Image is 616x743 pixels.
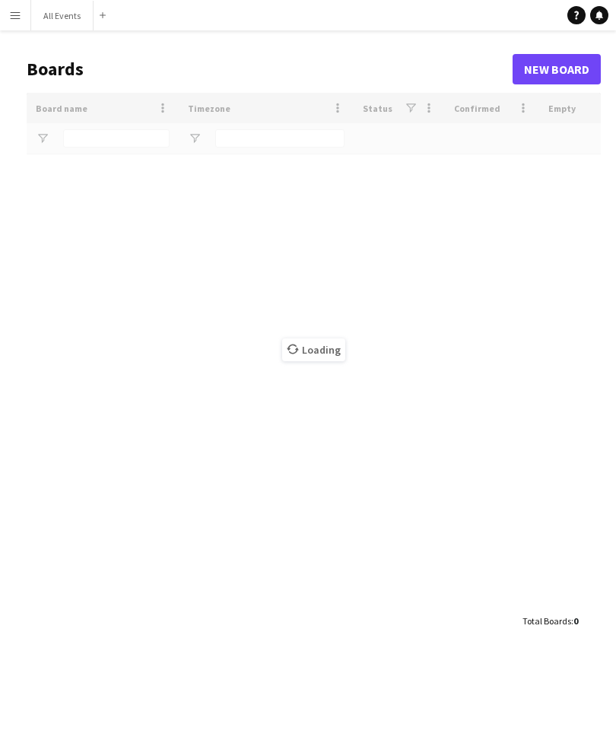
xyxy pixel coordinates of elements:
[282,338,345,361] span: Loading
[31,1,94,30] button: All Events
[27,58,513,81] h1: Boards
[522,615,571,627] span: Total Boards
[513,54,601,84] a: New Board
[522,606,578,636] div: :
[573,615,578,627] span: 0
